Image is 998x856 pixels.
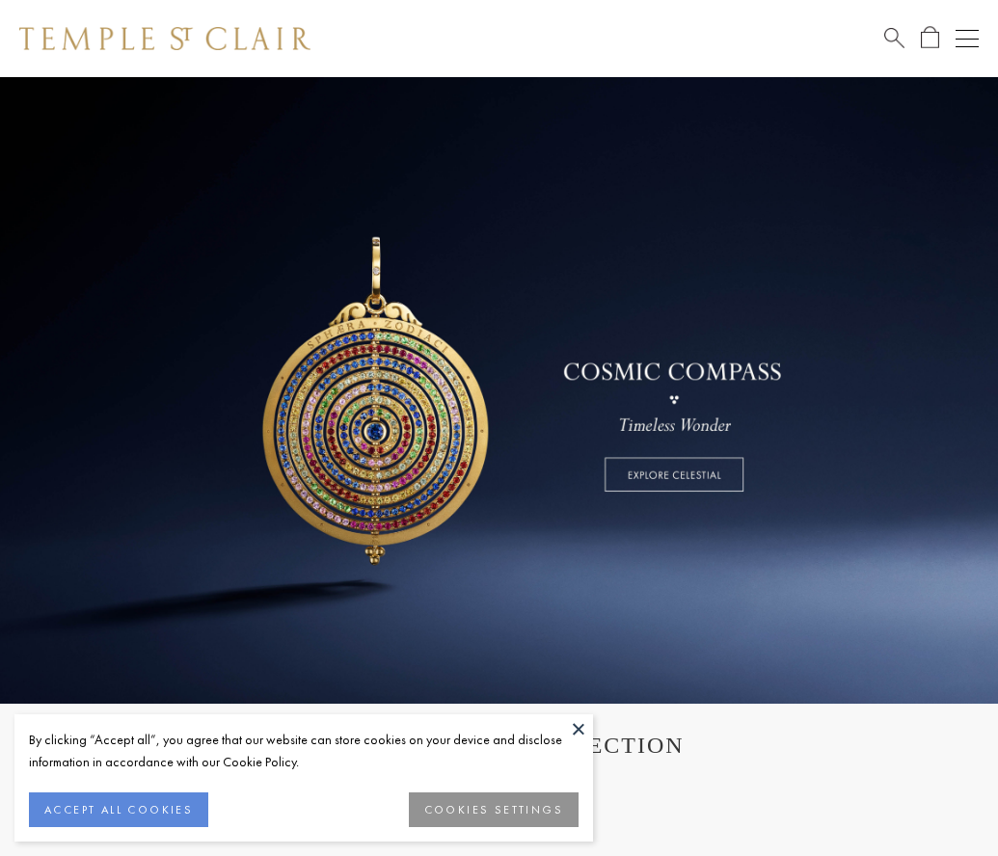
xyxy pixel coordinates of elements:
button: COOKIES SETTINGS [409,792,579,827]
a: Open Shopping Bag [921,26,939,50]
a: Search [884,26,904,50]
div: By clicking “Accept all”, you agree that our website can store cookies on your device and disclos... [29,729,579,773]
button: ACCEPT ALL COOKIES [29,792,208,827]
button: Open navigation [956,27,979,50]
img: Temple St. Clair [19,27,310,50]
